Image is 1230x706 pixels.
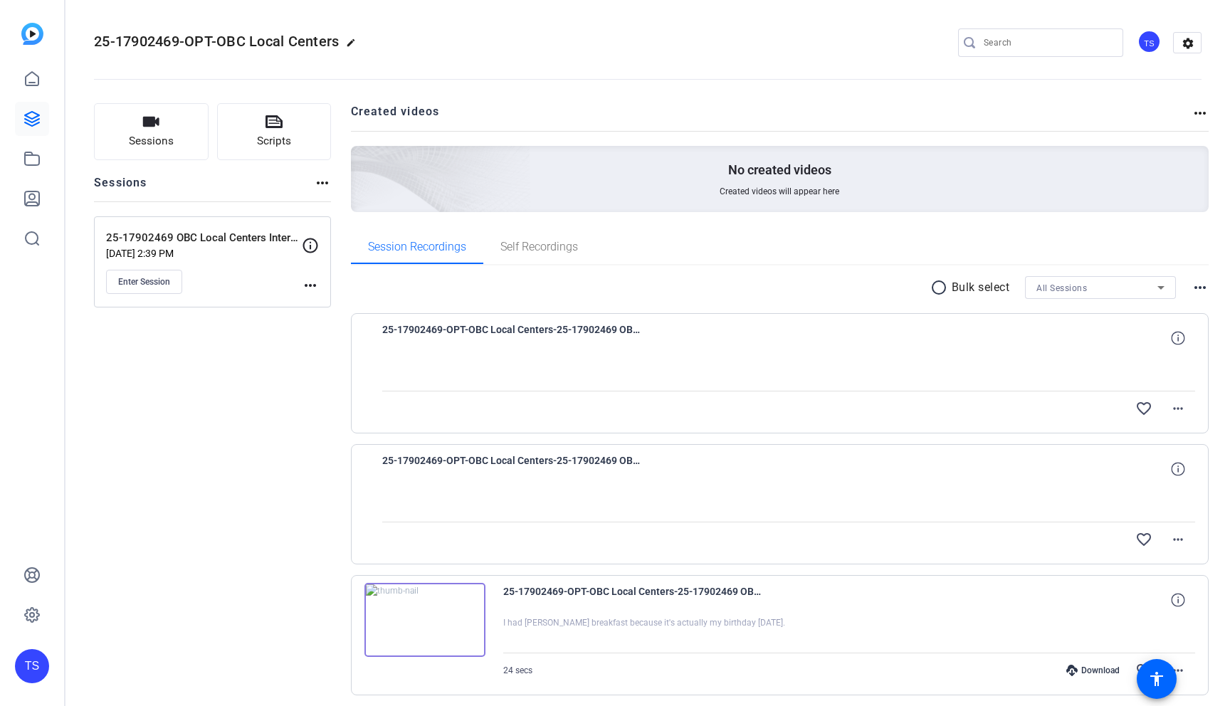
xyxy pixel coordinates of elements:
[1174,33,1202,54] mat-icon: settings
[1135,531,1152,548] mat-icon: favorite_border
[500,241,578,253] span: Self Recordings
[1137,30,1162,55] ngx-avatar: Tilt Studios
[382,321,646,355] span: 25-17902469-OPT-OBC Local Centers-25-17902469 OBC Local Centers Interviews-[PERSON_NAME]-2025-08-...
[1135,662,1152,679] mat-icon: favorite_border
[1169,662,1187,679] mat-icon: more_horiz
[984,34,1112,51] input: Search
[368,241,466,253] span: Session Recordings
[1192,105,1209,122] mat-icon: more_horiz
[118,276,170,288] span: Enter Session
[106,248,302,259] p: [DATE] 2:39 PM
[503,583,767,617] span: 25-17902469-OPT-OBC Local Centers-25-17902469 OBC Local Centers Interviews-[PERSON_NAME]-2025-08-...
[257,133,291,149] span: Scripts
[728,162,831,179] p: No created videos
[106,270,182,294] button: Enter Session
[1059,665,1127,676] div: Download
[382,452,646,486] span: 25-17902469-OPT-OBC Local Centers-25-17902469 OBC Local Centers Interviews-[PERSON_NAME]-2025-08-...
[1192,279,1209,296] mat-icon: more_horiz
[1036,283,1087,293] span: All Sessions
[94,33,339,50] span: 25-17902469-OPT-OBC Local Centers
[94,174,147,201] h2: Sessions
[1137,30,1161,53] div: TS
[720,186,839,197] span: Created videos will appear here
[191,5,531,314] img: Creted videos background
[15,649,49,683] div: TS
[21,23,43,45] img: blue-gradient.svg
[1135,400,1152,417] mat-icon: favorite_border
[217,103,332,160] button: Scripts
[302,277,319,294] mat-icon: more_horiz
[364,583,485,657] img: thumb-nail
[106,230,302,246] p: 25-17902469 OBC Local Centers Interviews
[94,103,209,160] button: Sessions
[1148,670,1165,687] mat-icon: accessibility
[952,279,1010,296] p: Bulk select
[351,103,1192,131] h2: Created videos
[129,133,174,149] span: Sessions
[314,174,331,191] mat-icon: more_horiz
[1169,400,1187,417] mat-icon: more_horiz
[503,665,532,675] span: 24 secs
[346,38,363,55] mat-icon: edit
[1169,531,1187,548] mat-icon: more_horiz
[930,279,952,296] mat-icon: radio_button_unchecked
